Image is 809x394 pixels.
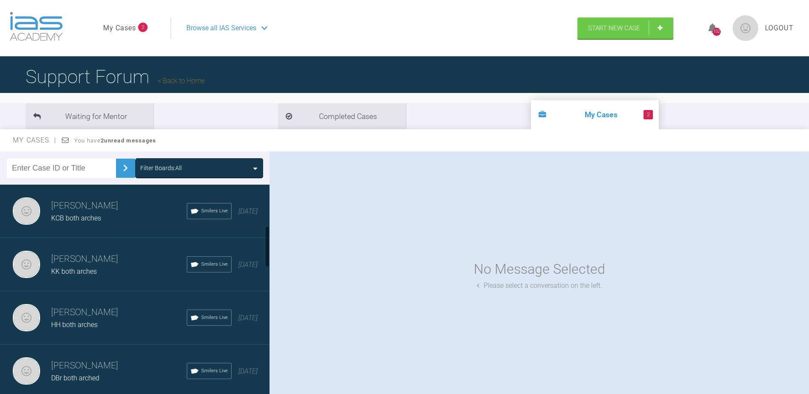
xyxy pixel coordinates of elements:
span: DBr both arched [51,374,99,382]
img: chevronRight.28bd32b0.svg [119,161,132,175]
span: You have [74,137,157,144]
li: Completed Cases [278,103,406,129]
img: Nikolaos Mitropoulos [13,304,40,331]
li: My Cases [531,100,659,129]
div: Please select a conversation on the left. [477,280,602,291]
div: Filter Boards: All [140,163,182,173]
h3: [PERSON_NAME] [51,199,187,213]
span: [DATE] [238,261,258,269]
span: 2 [644,110,653,119]
img: logo-light.3e3ef733.png [10,12,63,41]
h3: [PERSON_NAME] [51,305,187,320]
span: Smilers Live [201,314,228,322]
span: Browse all IAS Services [186,23,256,34]
img: profile.png [733,15,758,41]
span: Smilers Live [201,261,228,268]
li: Waiting for Mentor [26,103,154,129]
span: 2 [138,23,148,32]
span: [DATE] [238,367,258,375]
div: No Message Selected [474,258,605,280]
span: KK both arches [51,267,97,275]
input: Enter Case ID or Title [7,159,116,178]
span: [DATE] [238,207,258,215]
div: 152 [713,28,721,36]
a: Start New Case [577,17,673,39]
h3: [PERSON_NAME] [51,252,187,267]
span: KCB both arches [51,214,101,222]
a: Back to Home [158,77,205,85]
a: My Cases [103,23,136,34]
span: [DATE] [238,314,258,322]
span: My Cases [13,136,57,144]
strong: 2 unread messages [101,137,156,144]
span: Smilers Live [201,207,228,215]
img: Nikolaos Mitropoulos [13,197,40,225]
h1: Support Forum [26,62,205,92]
h3: [PERSON_NAME] [51,359,187,373]
span: HH both arches [51,321,98,329]
span: Smilers Live [201,367,228,375]
span: Start New Case [588,24,640,32]
img: Nikolaos Mitropoulos [13,251,40,278]
a: Logout [765,23,794,34]
img: Nikolaos Mitropoulos [13,357,40,385]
